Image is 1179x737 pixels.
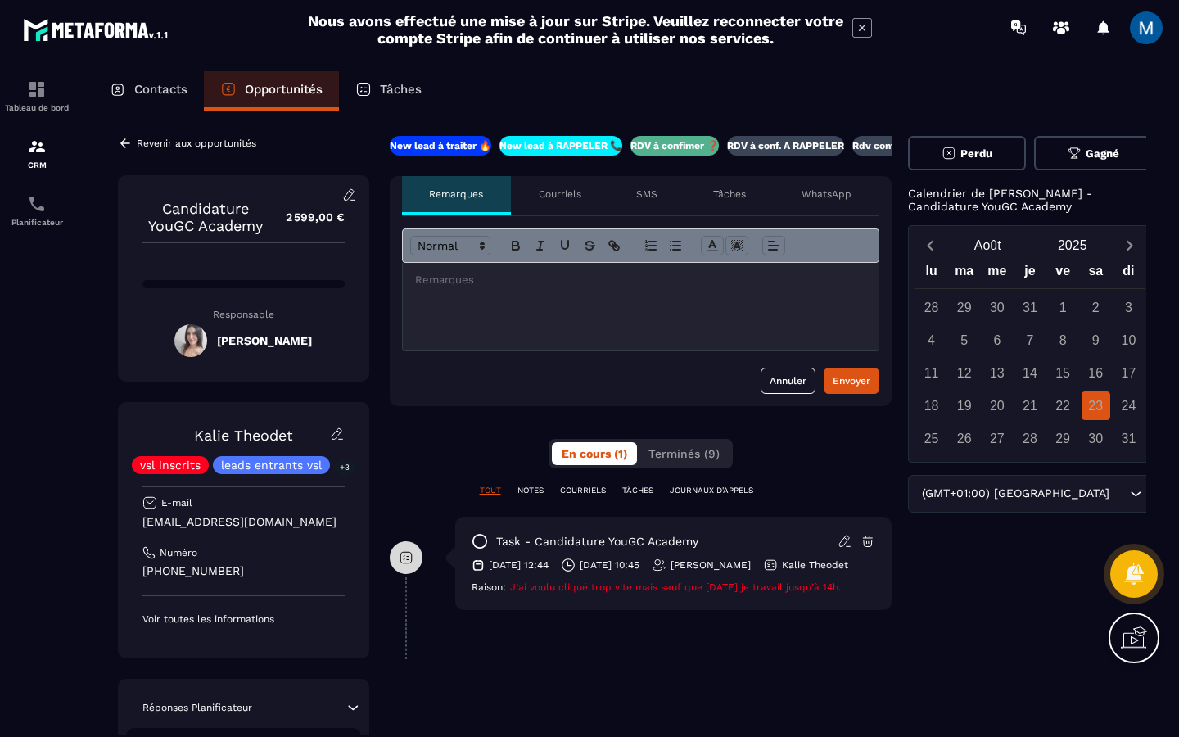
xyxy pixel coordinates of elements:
[4,182,70,239] a: schedulerschedulerPlanificateur
[908,475,1153,513] div: Search for option
[23,15,170,44] img: logo
[917,326,946,355] div: 4
[713,188,746,201] p: Tâches
[1015,359,1044,387] div: 14
[917,359,946,387] div: 11
[562,447,627,460] span: En cours (1)
[1030,231,1115,260] button: Open years overlay
[1049,359,1077,387] div: 15
[1049,424,1077,453] div: 29
[93,71,204,111] a: Contacts
[4,67,70,124] a: formationformationTableau de bord
[1034,136,1153,170] button: Gagné
[761,368,815,394] button: Annuler
[27,79,47,99] img: formation
[489,558,549,572] p: [DATE] 12:44
[950,326,978,355] div: 5
[142,563,345,579] p: [PHONE_NUMBER]
[142,701,252,714] p: Réponses Planificateur
[982,293,1011,322] div: 30
[160,546,197,559] p: Numéro
[852,139,931,152] p: Rdv confirmé ✅
[639,442,730,465] button: Terminés (9)
[917,391,946,420] div: 18
[221,459,322,471] p: leads entrants vsl
[782,558,848,572] p: Kalie Theodet
[217,334,312,347] h5: [PERSON_NAME]
[204,71,339,111] a: Opportunités
[950,391,978,420] div: 19
[161,496,192,509] p: E-mail
[380,82,422,97] p: Tâches
[630,139,719,152] p: RDV à confimer ❓
[1113,485,1126,503] input: Search for option
[1082,424,1110,453] div: 30
[472,581,506,593] span: Raison:
[982,326,1011,355] div: 6
[4,218,70,227] p: Planificateur
[1082,293,1110,322] div: 2
[671,558,751,572] p: [PERSON_NAME]
[1114,293,1143,322] div: 3
[1049,326,1077,355] div: 8
[908,187,1153,213] p: Calendrier de [PERSON_NAME] - Candidature YouGC Academy
[1114,326,1143,355] div: 10
[334,459,355,476] p: +3
[552,442,637,465] button: En cours (1)
[580,558,639,572] p: [DATE] 10:45
[833,373,870,389] div: Envoyer
[727,139,844,152] p: RDV à conf. A RAPPELER
[1114,391,1143,420] div: 24
[1049,391,1077,420] div: 22
[1015,326,1044,355] div: 7
[917,293,946,322] div: 28
[27,194,47,214] img: scheduler
[429,188,483,201] p: Remarques
[670,485,753,496] p: JOURNAUX D'APPELS
[560,485,606,496] p: COURRIELS
[1082,391,1110,420] div: 23
[142,200,269,234] p: Candidature YouGC Academy
[269,201,345,233] p: 2 599,00 €
[390,139,491,152] p: New lead à traiter 🔥
[27,137,47,156] img: formation
[4,103,70,112] p: Tableau de bord
[134,82,187,97] p: Contacts
[137,138,256,149] p: Revenir aux opportunités
[539,188,581,201] p: Courriels
[1015,391,1044,420] div: 21
[142,613,345,626] p: Voir toutes les informations
[480,485,501,496] p: TOUT
[339,71,438,111] a: Tâches
[142,514,345,530] p: [EMAIL_ADDRESS][DOMAIN_NAME]
[636,188,657,201] p: SMS
[142,309,345,320] p: Responsable
[1114,424,1143,453] div: 31
[1014,260,1046,288] div: je
[919,485,1113,503] span: (GMT+01:00) [GEOGRAPHIC_DATA]
[1049,293,1077,322] div: 1
[517,485,544,496] p: NOTES
[4,124,70,182] a: formationformationCRM
[1082,326,1110,355] div: 9
[946,231,1031,260] button: Open months overlay
[950,293,978,322] div: 29
[950,424,978,453] div: 26
[510,581,843,593] span: J’ai voulu cliqué trop vite mais sauf que [DATE] je travail jusqu’à 14h..
[194,427,293,444] a: Kalie Theodet
[982,391,1011,420] div: 20
[982,424,1011,453] div: 27
[1079,260,1112,288] div: sa
[824,368,879,394] button: Envoyer
[1086,147,1119,160] span: Gagné
[1114,359,1143,387] div: 17
[4,161,70,170] p: CRM
[915,234,946,256] button: Previous month
[1015,424,1044,453] div: 28
[1115,234,1145,256] button: Next month
[960,147,992,160] span: Perdu
[915,260,1145,453] div: Calendar wrapper
[622,485,653,496] p: TÂCHES
[1082,359,1110,387] div: 16
[245,82,323,97] p: Opportunités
